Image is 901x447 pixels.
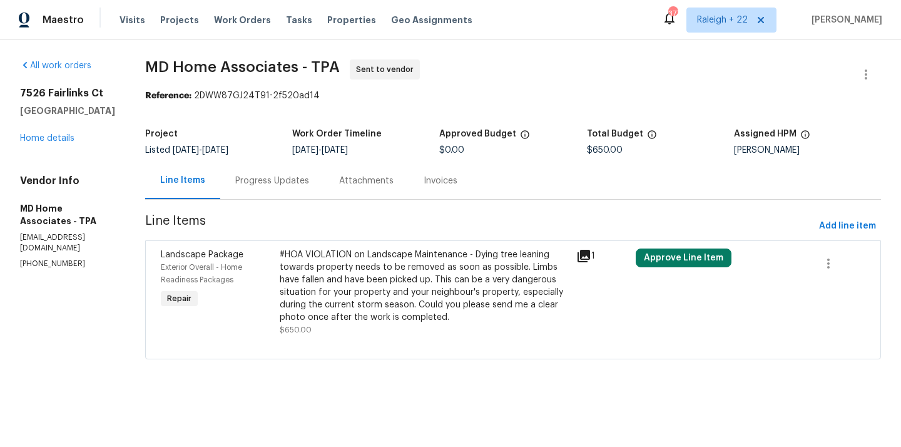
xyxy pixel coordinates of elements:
div: 2DWW87GJ24T91-2f520ad14 [145,90,881,102]
span: $650.00 [280,326,312,334]
h2: 7526 Fairlinks Ct [20,87,115,100]
span: Listed [145,146,228,155]
h5: Work Order Timeline [292,130,382,138]
button: Approve Line Item [636,249,731,267]
span: [DATE] [322,146,348,155]
span: Line Items [145,215,814,238]
span: MD Home Associates - TPA [145,59,340,74]
span: [DATE] [173,146,199,155]
h5: Total Budget [587,130,643,138]
button: Add line item [814,215,881,238]
span: Repair [162,292,196,305]
div: 1 [576,249,628,264]
span: Add line item [819,218,876,234]
span: - [292,146,348,155]
h5: Approved Budget [439,130,516,138]
span: Visits [120,14,145,26]
span: [PERSON_NAME] [807,14,882,26]
span: Projects [160,14,199,26]
span: The hpm assigned to this work order. [800,130,810,146]
span: [DATE] [292,146,318,155]
div: Invoices [424,175,457,187]
span: Tasks [286,16,312,24]
span: The total cost of line items that have been approved by both Opendoor and the Trade Partner. This... [520,130,530,146]
span: $0.00 [439,146,464,155]
span: The total cost of line items that have been proposed by Opendoor. This sum includes line items th... [647,130,657,146]
div: Attachments [339,175,394,187]
span: Exterior Overall - Home Readiness Packages [161,264,242,284]
div: Line Items [160,174,205,187]
p: [PHONE_NUMBER] [20,259,115,269]
span: - [173,146,228,155]
h5: Assigned HPM [734,130,797,138]
div: 377 [668,8,677,20]
span: Work Orders [214,14,271,26]
a: Home details [20,134,74,143]
span: Raleigh + 22 [697,14,748,26]
span: Maestro [43,14,84,26]
span: Properties [327,14,376,26]
div: #HOA VIOLATION on Landscape Maintenance - Dying tree leaning towards property needs to be removed... [280,249,569,324]
span: Landscape Package [161,250,243,259]
h5: [GEOGRAPHIC_DATA] [20,105,115,117]
h5: MD Home Associates - TPA [20,202,115,227]
h5: Project [145,130,178,138]
span: [DATE] [202,146,228,155]
p: [EMAIL_ADDRESS][DOMAIN_NAME] [20,232,115,254]
a: All work orders [20,61,91,70]
span: Geo Assignments [391,14,472,26]
span: Sent to vendor [356,63,419,76]
b: Reference: [145,91,191,100]
span: $650.00 [587,146,623,155]
div: Progress Updates [235,175,309,187]
h4: Vendor Info [20,175,115,187]
div: [PERSON_NAME] [734,146,881,155]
